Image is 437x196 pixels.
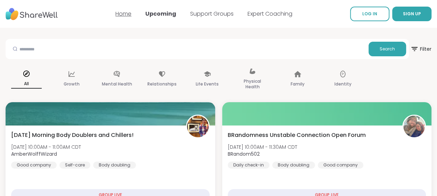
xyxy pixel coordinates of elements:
p: Identity [334,80,351,88]
p: Mental Health [102,80,132,88]
img: ShareWell Nav Logo [6,5,58,24]
div: Body doubling [272,162,315,169]
div: Good company [318,162,363,169]
span: [DATE] 10:00AM - 11:30AM CDT [228,144,297,150]
div: Daily check-in [228,162,269,169]
span: [DATE] 10:00AM - 11:00AM CDT [11,144,81,150]
a: Home [115,10,131,18]
img: BRandom502 [403,116,425,137]
b: AmberWolffWizard [11,150,57,157]
p: Growth [64,80,80,88]
button: SIGN UP [392,7,431,21]
img: AmberWolffWizard [187,116,209,137]
p: All [11,80,42,89]
a: Expert Coaching [248,10,292,18]
a: LOG IN [350,7,389,21]
span: Search [380,46,395,52]
p: Life Events [196,80,219,88]
span: LOG IN [362,11,377,17]
span: BRandomness Unstable Connection Open Forum [228,131,366,139]
a: Upcoming [145,10,176,18]
span: SIGN UP [403,11,421,17]
div: Self-care [59,162,90,169]
b: BRandom502 [228,150,260,157]
p: Physical Health [237,77,268,91]
p: Relationships [147,80,177,88]
p: Family [291,80,305,88]
div: Good company [11,162,57,169]
span: Filter [410,41,431,57]
div: Body doubling [93,162,136,169]
span: [DATE] Morning Body Doublers and Chillers! [11,131,133,139]
button: Search [369,42,406,56]
a: Support Groups [190,10,234,18]
button: Filter [410,39,431,59]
